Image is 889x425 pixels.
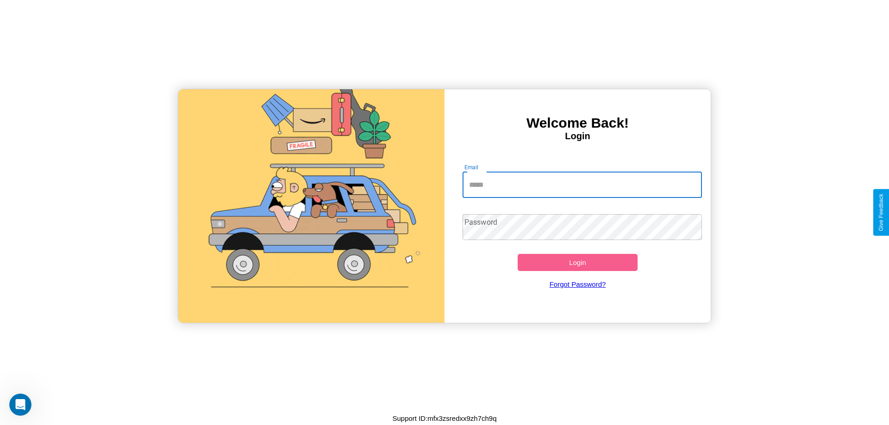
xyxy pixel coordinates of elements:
[178,89,444,323] img: gif
[444,131,711,142] h4: Login
[458,271,698,297] a: Forgot Password?
[518,254,638,271] button: Login
[392,412,496,425] p: Support ID: mfx3zsredxx9zh7ch9q
[464,163,479,171] label: Email
[444,115,711,131] h3: Welcome Back!
[9,394,31,416] iframe: Intercom live chat
[878,194,884,231] div: Give Feedback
